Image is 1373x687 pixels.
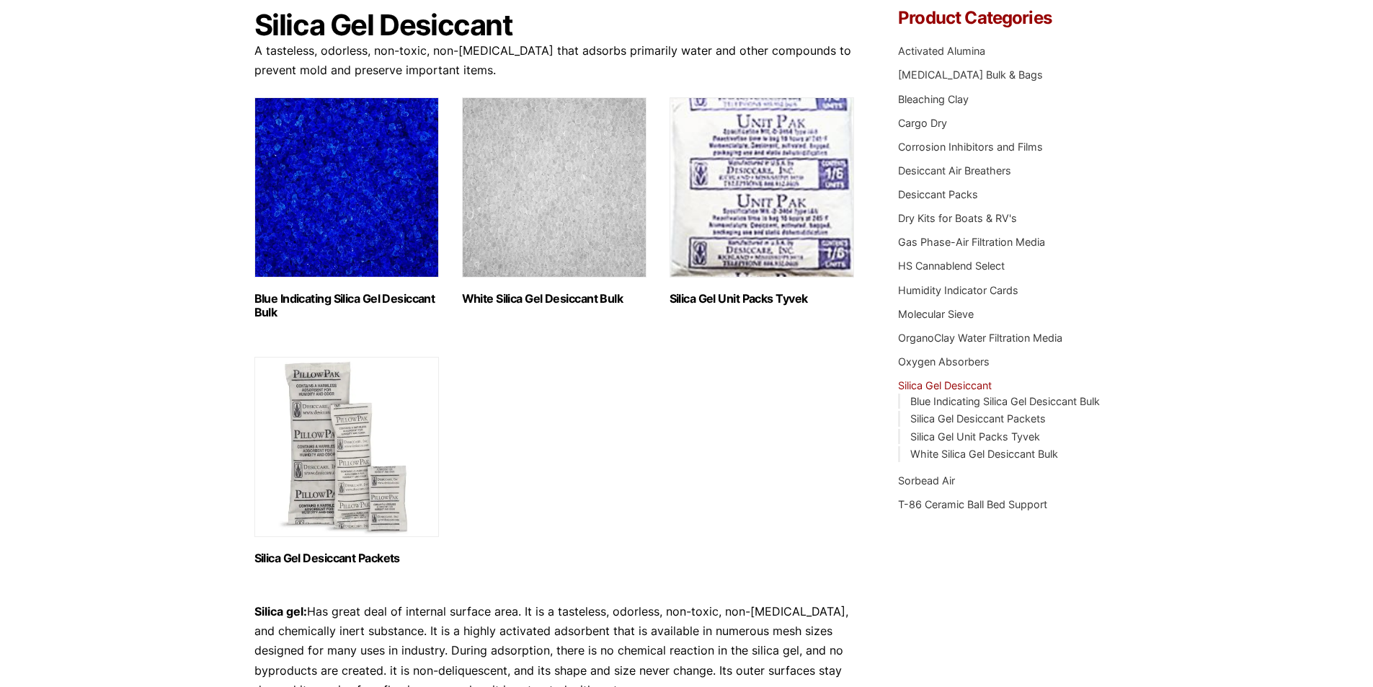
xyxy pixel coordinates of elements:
[254,604,307,619] strong: Silica gel:
[898,236,1045,248] a: Gas Phase-Air Filtration Media
[898,212,1017,224] a: Dry Kits for Boats & RV's
[898,45,985,57] a: Activated Alumina
[898,141,1043,153] a: Corrosion Inhibitors and Films
[254,41,856,80] p: A tasteless, odorless, non-toxic, non-[MEDICAL_DATA] that adsorbs primarily water and other compo...
[254,97,439,319] a: Visit product category Blue Indicating Silica Gel Desiccant Bulk
[898,68,1043,81] a: [MEDICAL_DATA] Bulk & Bags
[898,9,1119,27] h4: Product Categories
[910,448,1058,460] a: White Silica Gel Desiccant Bulk
[254,97,439,278] img: Blue Indicating Silica Gel Desiccant Bulk
[462,97,646,278] img: White Silica Gel Desiccant Bulk
[910,395,1100,407] a: Blue Indicating Silica Gel Desiccant Bulk
[254,357,439,565] a: Visit product category Silica Gel Desiccant Packets
[910,430,1040,443] a: Silica Gel Unit Packs Tyvek
[254,357,439,537] img: Silica Gel Desiccant Packets
[898,379,992,391] a: Silica Gel Desiccant
[670,97,854,306] a: Visit product category Silica Gel Unit Packs Tyvek
[670,292,854,306] h2: Silica Gel Unit Packs Tyvek
[910,412,1046,425] a: Silica Gel Desiccant Packets
[898,164,1011,177] a: Desiccant Air Breathers
[898,93,969,105] a: Bleaching Clay
[898,355,990,368] a: Oxygen Absorbers
[898,188,978,200] a: Desiccant Packs
[254,292,439,319] h2: Blue Indicating Silica Gel Desiccant Bulk
[898,117,947,129] a: Cargo Dry
[670,97,854,278] img: Silica Gel Unit Packs Tyvek
[254,551,439,565] h2: Silica Gel Desiccant Packets
[462,292,646,306] h2: White Silica Gel Desiccant Bulk
[898,498,1047,510] a: T-86 Ceramic Ball Bed Support
[898,260,1005,272] a: HS Cannablend Select
[898,308,974,320] a: Molecular Sieve
[254,9,856,41] h1: Silica Gel Desiccant
[898,284,1018,296] a: Humidity Indicator Cards
[462,97,646,306] a: Visit product category White Silica Gel Desiccant Bulk
[898,332,1062,344] a: OrganoClay Water Filtration Media
[898,474,955,487] a: Sorbead Air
